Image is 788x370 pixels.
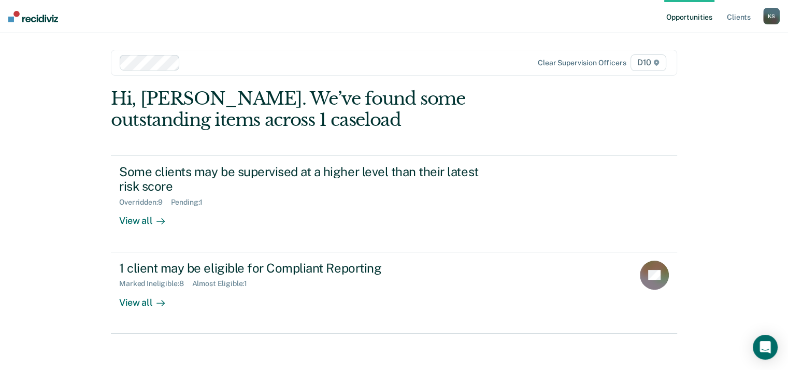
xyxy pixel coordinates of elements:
[111,88,564,131] div: Hi, [PERSON_NAME]. We’ve found some outstanding items across 1 caseload
[170,198,211,207] div: Pending : 1
[119,207,177,227] div: View all
[111,252,677,334] a: 1 client may be eligible for Compliant ReportingMarked Ineligible:8Almost Eligible:1View all
[8,11,58,22] img: Recidiviz
[631,54,666,71] span: D10
[763,8,780,24] div: K S
[111,155,677,252] a: Some clients may be supervised at a higher level than their latest risk scoreOverridden:9Pending:...
[538,59,626,67] div: Clear supervision officers
[119,279,192,288] div: Marked Ineligible : 8
[192,279,256,288] div: Almost Eligible : 1
[119,164,483,194] div: Some clients may be supervised at a higher level than their latest risk score
[119,198,170,207] div: Overridden : 9
[763,8,780,24] button: KS
[119,261,483,276] div: 1 client may be eligible for Compliant Reporting
[119,288,177,308] div: View all
[753,335,778,360] div: Open Intercom Messenger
